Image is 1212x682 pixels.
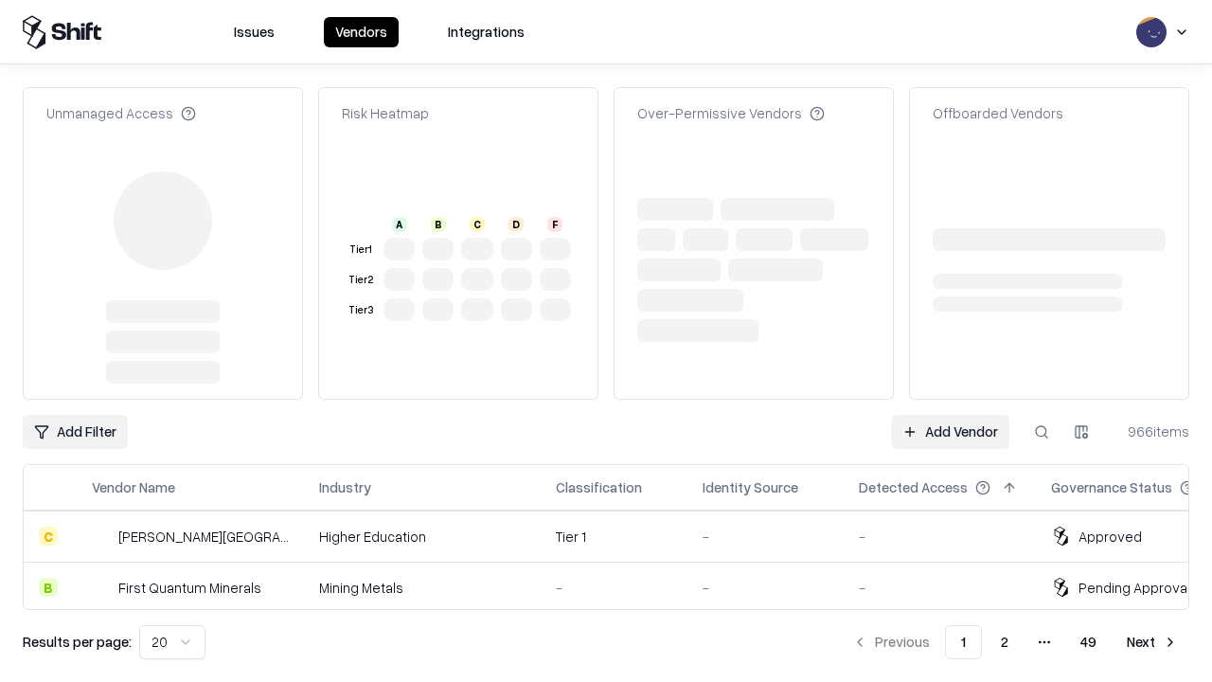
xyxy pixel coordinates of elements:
[1051,477,1172,497] div: Governance Status
[859,578,1021,598] div: -
[1114,422,1189,441] div: 966 items
[1078,578,1190,598] div: Pending Approval
[392,217,407,232] div: A
[556,477,642,497] div: Classification
[118,578,261,598] div: First Quantum Minerals
[39,527,58,546] div: C
[508,217,524,232] div: D
[118,527,289,547] div: [PERSON_NAME][GEOGRAPHIC_DATA]
[859,527,1021,547] div: -
[223,17,286,47] button: Issues
[92,527,111,546] img: Reichman University
[431,217,446,232] div: B
[92,578,111,597] img: First Quantum Minerals
[556,527,672,547] div: Tier 1
[342,103,429,123] div: Risk Heatmap
[46,103,196,123] div: Unmanaged Access
[547,217,562,232] div: F
[437,17,536,47] button: Integrations
[39,578,58,597] div: B
[1078,527,1142,547] div: Approved
[470,217,485,232] div: C
[319,578,526,598] div: Mining Metals
[703,477,798,497] div: Identity Source
[346,272,376,288] div: Tier 2
[319,477,371,497] div: Industry
[92,477,175,497] div: Vendor Name
[1115,625,1189,659] button: Next
[933,103,1063,123] div: Offboarded Vendors
[945,625,982,659] button: 1
[23,632,132,652] p: Results per page:
[556,578,672,598] div: -
[346,302,376,318] div: Tier 3
[841,625,1189,659] nav: pagination
[319,527,526,547] div: Higher Education
[324,17,399,47] button: Vendors
[637,103,825,123] div: Over-Permissive Vendors
[703,527,829,547] div: -
[859,477,968,497] div: Detected Access
[1065,625,1112,659] button: 49
[346,242,376,258] div: Tier 1
[891,415,1009,449] a: Add Vendor
[986,625,1024,659] button: 2
[23,415,128,449] button: Add Filter
[703,578,829,598] div: -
